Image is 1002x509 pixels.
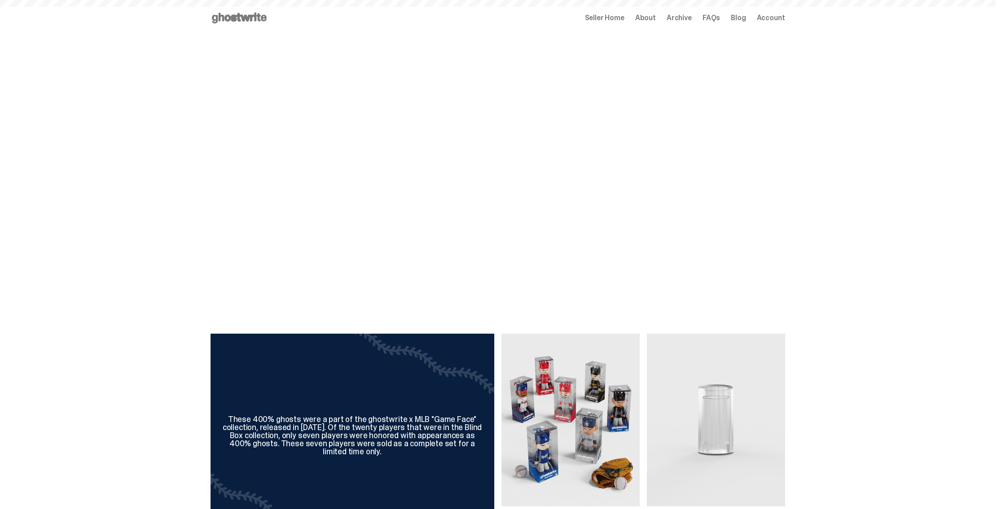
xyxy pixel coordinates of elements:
a: Blog [731,14,746,22]
a: Account [757,14,785,22]
img: Display Case for 100% ghosts [647,334,785,506]
a: FAQs [703,14,720,22]
a: Archive [667,14,692,22]
a: About [635,14,656,22]
img: Game Face (2025) [501,334,640,506]
div: These 400% ghosts were a part of the ghostwrite x MLB "Game Face" collection, released in [DATE].... [221,415,483,456]
a: Seller Home [585,14,624,22]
